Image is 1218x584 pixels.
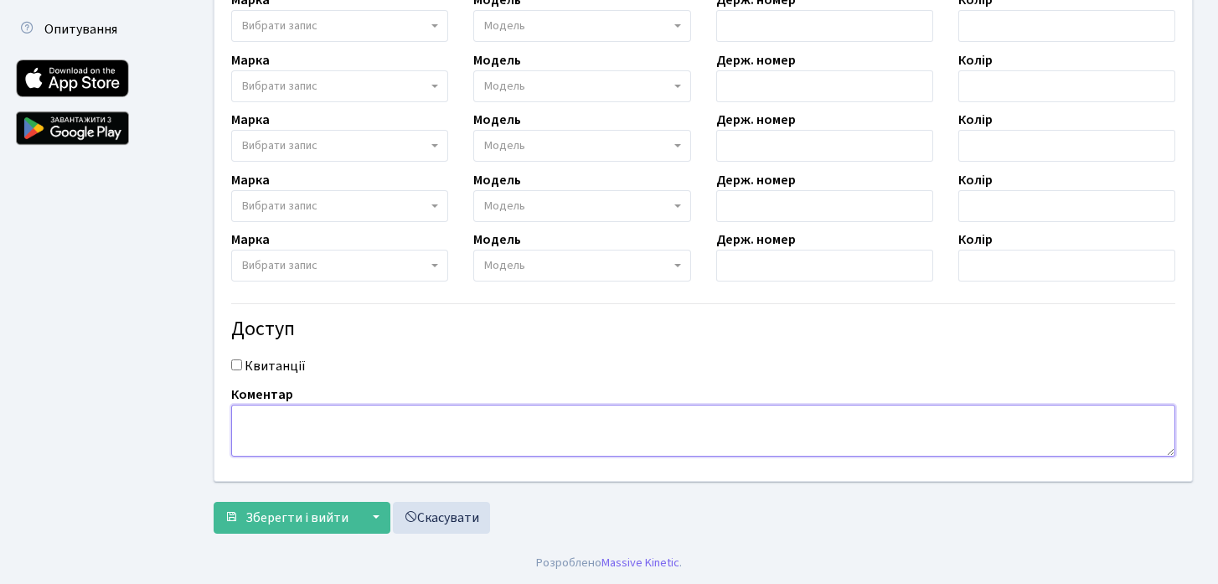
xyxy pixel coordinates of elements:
label: Марка [231,170,270,190]
label: Модель [473,170,521,190]
span: Зберегти і вийти [245,509,348,527]
span: Вибрати запис [242,78,317,95]
button: Зберегти і вийти [214,502,359,534]
label: Колір [958,110,993,130]
span: Опитування [44,20,117,39]
label: Колір [958,230,993,250]
label: Марка [231,230,270,250]
label: Держ. номер [716,170,796,190]
label: Марка [231,50,270,70]
span: Модель [484,257,525,274]
h4: Доступ [231,318,1175,342]
label: Коментар [231,385,293,405]
label: Марка [231,110,270,130]
label: Модель [473,50,521,70]
label: Модель [473,230,521,250]
span: Модель [484,78,525,95]
label: Держ. номер [716,110,796,130]
label: Держ. номер [716,50,796,70]
span: Модель [484,18,525,34]
label: Модель [473,110,521,130]
label: Колір [958,170,993,190]
span: Вибрати запис [242,198,317,214]
a: Скасувати [393,502,490,534]
label: Держ. номер [716,230,796,250]
a: Massive Kinetic [601,554,679,571]
a: Опитування [8,13,176,46]
span: Вибрати запис [242,18,317,34]
span: Модель [484,137,525,154]
div: Розроблено . [536,554,682,572]
span: Вибрати запис [242,137,317,154]
span: Вибрати запис [242,257,317,274]
label: Квитанції [245,356,306,376]
span: Модель [484,198,525,214]
label: Колір [958,50,993,70]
